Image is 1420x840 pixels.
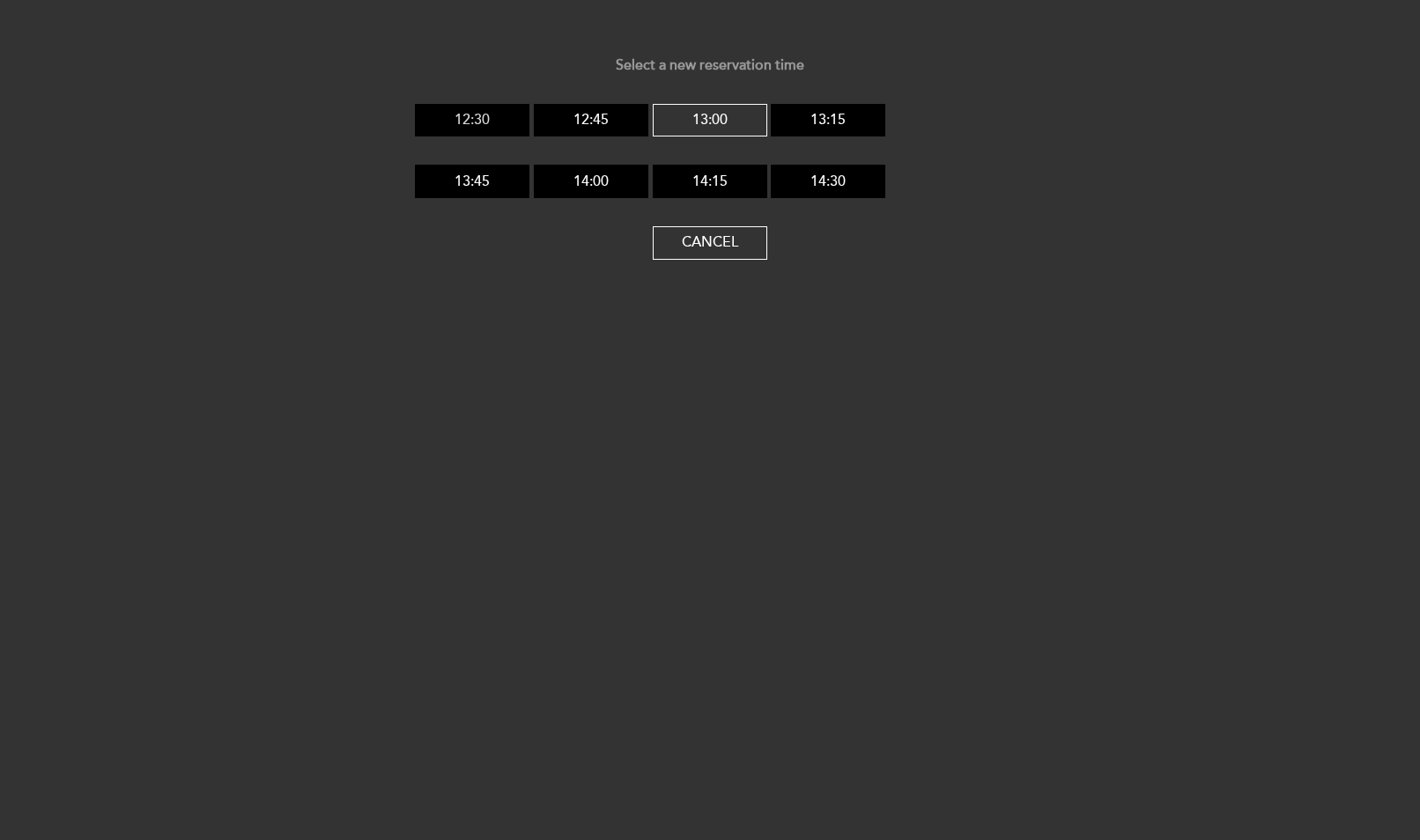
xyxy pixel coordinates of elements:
button: 12:30 [415,104,529,137]
button: 13:00 [653,104,767,137]
button: Cancel [653,226,767,260]
button: 14:00 [534,165,648,198]
button: 14:30 [771,165,885,198]
button: 13:45 [415,165,529,198]
button: 14:15 [653,165,767,198]
button: 13:15 [771,104,885,137]
button: 12:45 [534,104,648,137]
